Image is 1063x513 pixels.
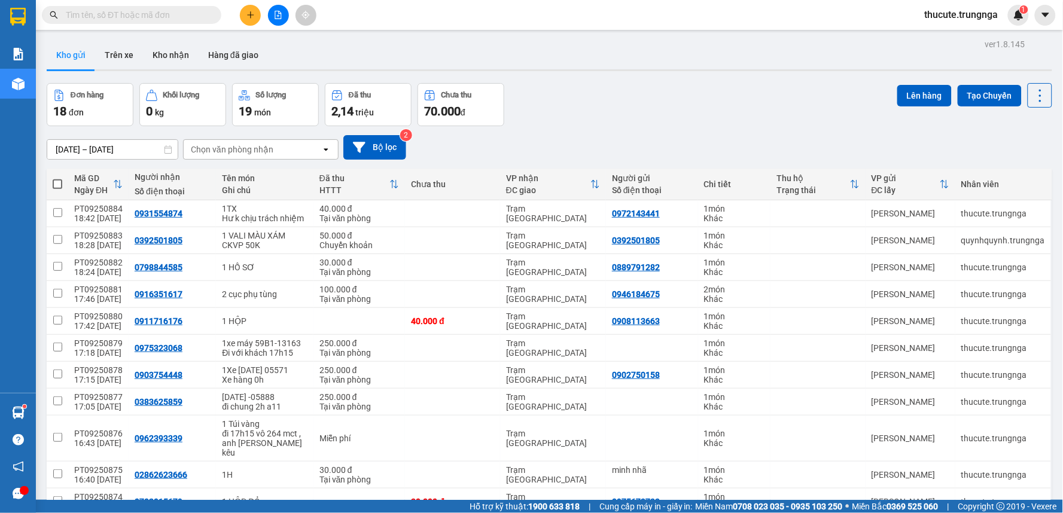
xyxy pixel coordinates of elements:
[872,173,940,183] div: VP gửi
[872,397,949,407] div: [PERSON_NAME]
[418,83,504,126] button: Chưa thu70.000đ
[191,143,273,155] div: Chọn văn phòng nhận
[104,83,120,100] span: SL
[958,85,1022,106] button: Tạo Chuyến
[872,289,949,299] div: [PERSON_NAME]
[135,497,182,506] div: 0702015679
[506,338,600,358] div: Trạm [GEOGRAPHIC_DATA]
[961,289,1045,299] div: thucute.trungnga
[852,500,939,513] span: Miền Bắc
[961,397,1045,407] div: thucute.trungnga
[612,262,660,272] div: 0889791282
[74,365,123,375] div: PT09250878
[985,38,1025,51] div: ver 1.8.145
[887,502,939,511] strong: 0369 525 060
[199,41,268,69] button: Hàng đã giao
[135,433,182,443] div: 0962393339
[74,338,123,348] div: PT09250879
[696,500,843,513] span: Miền Nam
[424,104,461,118] span: 70.000
[12,407,25,419] img: warehouse-icon
[612,370,660,380] div: 0902750158
[139,83,226,126] button: Khối lượng0kg
[319,240,399,250] div: Chuyển khoản
[506,285,600,304] div: Trạm [GEOGRAPHIC_DATA]
[74,258,123,267] div: PT09250882
[95,41,143,69] button: Trên xe
[319,267,399,277] div: Tại văn phòng
[222,185,307,195] div: Ghi chú
[240,5,261,26] button: plus
[872,236,949,245] div: [PERSON_NAME]
[143,41,199,69] button: Kho nhận
[704,312,765,321] div: 1 món
[268,5,289,26] button: file-add
[222,365,307,375] div: 1Xe 86AD 05571
[47,140,178,159] input: Select a date range.
[74,475,123,484] div: 16:40 [DATE]
[74,375,123,384] div: 17:15 [DATE]
[612,185,692,195] div: Số điện thoại
[254,108,271,117] span: món
[704,348,765,358] div: Khác
[135,370,182,380] div: 0903754448
[704,179,765,189] div: Chi tiết
[222,173,307,183] div: Tên món
[135,343,182,353] div: 0975323068
[704,375,765,384] div: Khác
[704,338,765,348] div: 1 món
[222,419,307,429] div: 1 Túi vàng
[506,258,600,277] div: Trạm [GEOGRAPHIC_DATA]
[222,348,307,358] div: Đi với khách 17h15
[776,185,850,195] div: Trạng thái
[948,500,949,513] span: |
[155,108,164,117] span: kg
[222,316,307,326] div: 1 HỘP
[9,63,108,77] div: 40.000
[500,169,606,200] th: Toggle SortBy
[343,135,406,160] button: Bộ lọc
[23,405,26,408] sup: 1
[163,91,200,99] div: Khối lượng
[13,488,24,499] span: message
[12,78,25,90] img: warehouse-icon
[461,108,465,117] span: đ
[1035,5,1056,26] button: caret-down
[222,375,307,384] div: Xe hàng 0h
[506,465,600,484] div: Trạm [GEOGRAPHIC_DATA]
[411,179,494,189] div: Chưa thu
[411,316,494,326] div: 40.000 đ
[222,240,307,250] div: CKVP 50K
[135,262,182,272] div: 0798844585
[222,231,307,240] div: 1 VALI MÀU XÁM
[74,348,123,358] div: 17:18 [DATE]
[135,209,182,218] div: 0931554874
[114,11,143,24] span: Nhận:
[704,475,765,484] div: Khác
[506,492,600,511] div: Trạm [GEOGRAPHIC_DATA]
[321,145,331,154] svg: open
[997,502,1005,511] span: copyright
[319,173,389,183] div: Đã thu
[704,321,765,331] div: Khác
[411,497,494,506] div: 30.000 đ
[704,213,765,223] div: Khác
[10,10,29,23] span: Gửi:
[704,438,765,448] div: Khác
[319,392,399,402] div: 250.000 đ
[704,204,765,213] div: 1 món
[114,39,236,56] div: 0931554874
[135,187,210,196] div: Số điện thoại
[222,470,307,480] div: 1H
[961,179,1045,189] div: Nhân viên
[506,173,590,183] div: VP nhận
[50,11,58,19] span: search
[612,173,692,183] div: Người gửi
[704,231,765,240] div: 1 món
[74,213,123,223] div: 18:42 [DATE]
[1020,5,1028,14] sup: 1
[400,129,412,141] sup: 2
[506,312,600,331] div: Trạm [GEOGRAPHIC_DATA]
[506,429,600,448] div: Trạm [GEOGRAPHIC_DATA]
[506,185,590,195] div: ĐC giao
